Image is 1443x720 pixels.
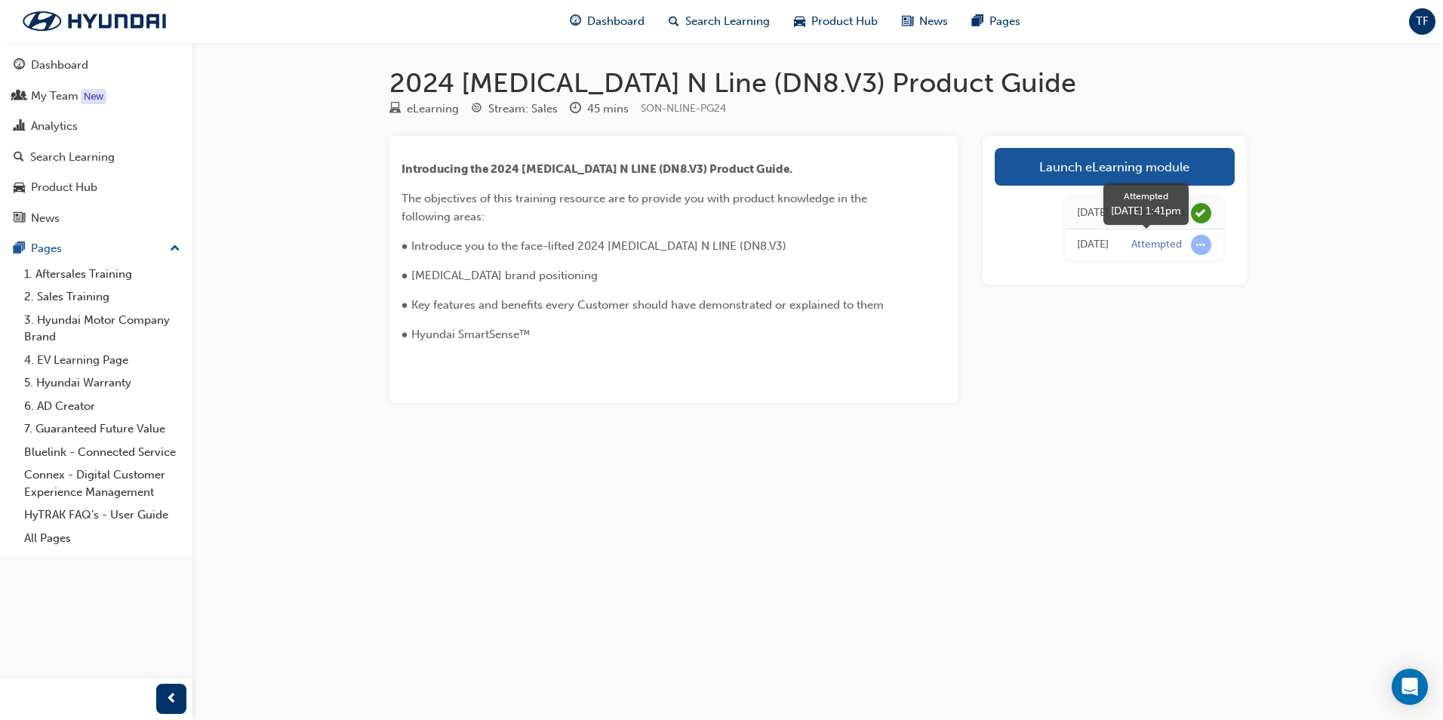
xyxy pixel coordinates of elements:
[685,13,770,30] span: Search Learning
[6,205,186,232] a: News
[18,527,186,550] a: All Pages
[1077,236,1109,254] div: Thu Sep 25 2025 13:41:13 GMT+1000 (Australian Eastern Standard Time)
[471,100,558,118] div: Stream
[18,417,186,441] a: 7. Guaranteed Future Value
[31,179,97,196] div: Product Hub
[402,239,786,253] span: ● Introduce you to the face-lifted 2024 [MEDICAL_DATA] N LINE (DN8.V3)
[389,103,401,116] span: learningResourceType_ELEARNING-icon
[14,242,25,256] span: pages-icon
[14,212,25,226] span: news-icon
[1191,235,1211,255] span: learningRecordVerb_ATTEMPT-icon
[989,13,1020,30] span: Pages
[14,151,24,165] span: search-icon
[6,235,186,263] button: Pages
[14,120,25,134] span: chart-icon
[960,6,1032,37] a: pages-iconPages
[402,328,530,341] span: ● Hyundai SmartSense™
[6,48,186,235] button: DashboardMy TeamAnalyticsSearch LearningProduct HubNews
[587,13,645,30] span: Dashboard
[558,6,657,37] a: guage-iconDashboard
[488,100,558,118] div: Stream: Sales
[1409,8,1435,35] button: TF
[6,143,186,171] a: Search Learning
[972,12,983,31] span: pages-icon
[402,192,870,223] span: The objectives of this training resource are to provide you with product knowledge in the followi...
[31,88,78,105] div: My Team
[6,112,186,140] a: Analytics
[1392,669,1428,705] div: Open Intercom Messenger
[18,349,186,372] a: 4. EV Learning Page
[14,90,25,103] span: people-icon
[31,57,88,74] div: Dashboard
[8,5,181,37] img: Trak
[1111,203,1181,219] div: [DATE] 1:41pm
[389,66,1247,100] h1: 2024 [MEDICAL_DATA] N Line (DN8.V3) Product Guide
[81,89,106,104] div: Tooltip anchor
[31,118,78,135] div: Analytics
[794,12,805,31] span: car-icon
[6,174,186,202] a: Product Hub
[30,149,115,166] div: Search Learning
[890,6,960,37] a: news-iconNews
[14,59,25,72] span: guage-icon
[402,298,884,312] span: ● Key features and benefits every Customer should have demonstrated or explained to them
[471,103,482,116] span: target-icon
[18,441,186,464] a: Bluelink - Connected Service
[1077,205,1109,222] div: Thu Sep 25 2025 13:42:59 GMT+1000 (Australian Eastern Standard Time)
[902,12,913,31] span: news-icon
[389,100,459,118] div: Type
[570,12,581,31] span: guage-icon
[18,371,186,395] a: 5. Hyundai Warranty
[18,263,186,286] a: 1. Aftersales Training
[669,12,679,31] span: search-icon
[782,6,890,37] a: car-iconProduct Hub
[657,6,782,37] a: search-iconSearch Learning
[995,148,1235,186] a: Launch eLearning module
[407,100,459,118] div: eLearning
[919,13,948,30] span: News
[1111,189,1181,203] div: Attempted
[18,309,186,349] a: 3. Hyundai Motor Company Brand
[402,269,598,282] span: ● [MEDICAL_DATA] brand positioning
[1191,203,1211,223] span: learningRecordVerb_COMPLETE-icon
[31,210,60,227] div: News
[170,239,180,259] span: up-icon
[31,240,62,257] div: Pages
[18,463,186,503] a: Connex - Digital Customer Experience Management
[6,51,186,79] a: Dashboard
[570,103,581,116] span: clock-icon
[1416,13,1429,30] span: TF
[587,100,629,118] div: 45 mins
[1131,238,1182,252] div: Attempted
[6,82,186,110] a: My Team
[18,285,186,309] a: 2. Sales Training
[811,13,878,30] span: Product Hub
[18,503,186,527] a: HyTRAK FAQ's - User Guide
[570,100,629,118] div: Duration
[402,162,792,176] span: Introducing the 2024 [MEDICAL_DATA] N LINE (DN8.V3) Product Guide.
[641,102,726,115] span: Learning resource code
[14,181,25,195] span: car-icon
[18,395,186,418] a: 6. AD Creator
[166,690,177,709] span: prev-icon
